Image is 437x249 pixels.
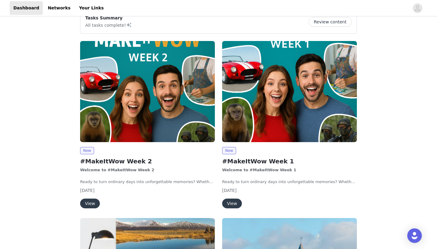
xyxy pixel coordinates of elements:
[85,21,132,29] p: All tasks complete!
[222,168,296,172] strong: Welcome to #MakeItWow Week 1
[80,201,100,206] a: View
[309,17,352,27] button: Review content
[222,199,242,208] button: View
[80,168,154,172] strong: Welcome to #MakeItWow Week 2
[222,157,357,166] h2: #MakeItWow Week 1
[222,147,236,154] span: New
[75,1,107,15] a: Your Links
[80,199,100,208] button: View
[407,228,422,243] div: Open Intercom Messenger
[222,188,236,193] span: [DATE]
[80,188,94,193] span: [DATE]
[80,179,215,185] p: Ready to turn ordinary days into unforgettable memories? Whether you’re chasing thrills, enjoying...
[44,1,74,15] a: Networks
[80,41,215,142] img: wowcher.co.uk
[85,15,132,21] p: Tasks Summary
[80,157,215,166] h2: #MakeItWow Week 2
[222,201,242,206] a: View
[222,179,357,185] p: Ready to turn ordinary days into unforgettable memories? Whether you’re chasing thrills, enjoying...
[80,147,94,154] span: New
[10,1,43,15] a: Dashboard
[222,41,357,142] img: wowcher.co.uk
[415,3,420,13] div: avatar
